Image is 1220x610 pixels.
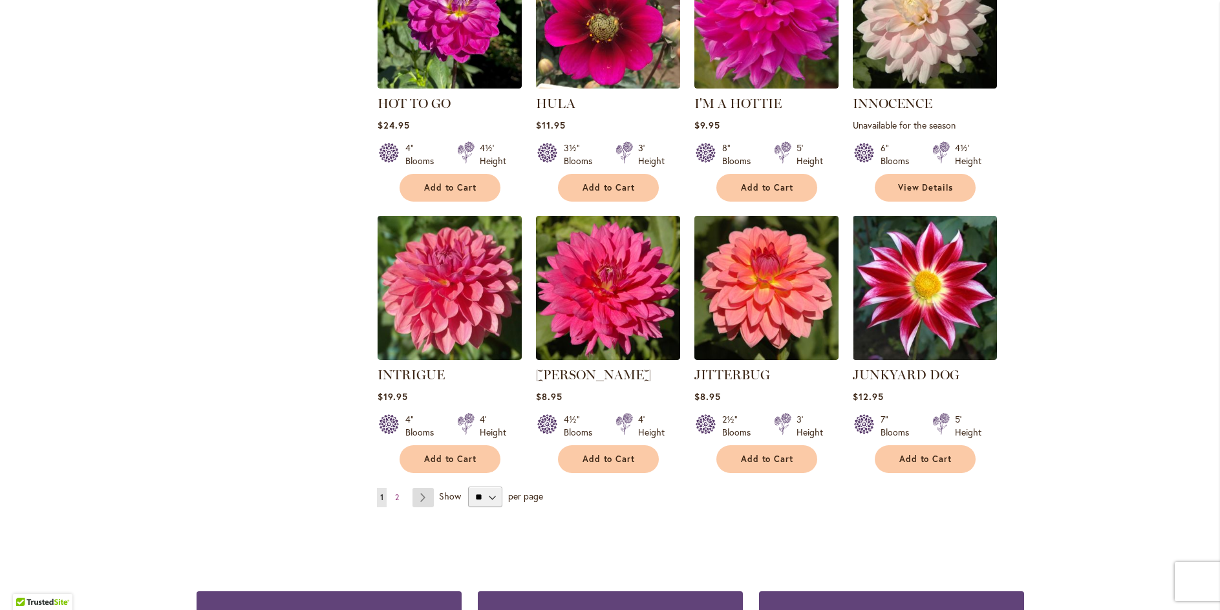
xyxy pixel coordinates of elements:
a: JENNA [536,350,680,363]
p: Unavailable for the season [853,119,997,131]
a: JITTERBUG [694,350,839,363]
a: HOT TO GO [378,96,451,111]
a: JUNKYARD DOG [853,367,959,383]
img: JENNA [536,216,680,360]
div: 4½' Height [955,142,981,167]
span: Add to Cart [741,454,794,465]
span: Add to Cart [583,182,636,193]
div: 5' Height [955,413,981,439]
a: JUNKYARD DOG [853,350,997,363]
div: 3' Height [797,413,823,439]
img: JUNKYARD DOG [853,216,997,360]
a: View Details [875,174,976,202]
div: 4' Height [480,413,506,439]
span: $9.95 [694,119,720,131]
span: Show [439,490,461,502]
a: INNOCENCE [853,79,997,91]
span: $8.95 [536,390,562,403]
img: INTRIGUE [378,216,522,360]
div: 6" Blooms [881,142,917,167]
div: 7" Blooms [881,413,917,439]
a: [PERSON_NAME] [536,367,651,383]
span: Add to Cart [583,454,636,465]
div: 5' Height [797,142,823,167]
div: 4½' Height [480,142,506,167]
div: 2½" Blooms [722,413,758,439]
span: Add to Cart [741,182,794,193]
button: Add to Cart [558,174,659,202]
div: 4½" Blooms [564,413,600,439]
span: $11.95 [536,119,566,131]
span: 2 [395,492,399,502]
span: Add to Cart [424,182,477,193]
a: I'm A Hottie [694,79,839,91]
span: Add to Cart [424,454,477,465]
span: 1 [380,492,383,502]
span: $19.95 [378,390,408,403]
button: Add to Cart [716,174,817,202]
span: $8.95 [694,390,721,403]
button: Add to Cart [716,445,817,473]
span: $24.95 [378,119,410,131]
div: 4" Blooms [405,142,442,167]
a: HOT TO GO [378,79,522,91]
a: INTRIGUE [378,367,445,383]
div: 4" Blooms [405,413,442,439]
button: Add to Cart [558,445,659,473]
a: I'M A HOTTIE [694,96,782,111]
button: Add to Cart [400,445,500,473]
span: $12.95 [853,390,884,403]
button: Add to Cart [875,445,976,473]
span: View Details [898,182,954,193]
a: INNOCENCE [853,96,932,111]
a: HULA [536,96,575,111]
div: 4' Height [638,413,665,439]
a: 2 [392,488,402,507]
img: JITTERBUG [694,216,839,360]
a: HULA [536,79,680,91]
span: Add to Cart [899,454,952,465]
iframe: Launch Accessibility Center [10,564,46,600]
a: INTRIGUE [378,350,522,363]
button: Add to Cart [400,174,500,202]
a: JITTERBUG [694,367,770,383]
div: 3' Height [638,142,665,167]
div: 8" Blooms [722,142,758,167]
span: per page [508,490,543,502]
div: 3½" Blooms [564,142,600,167]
